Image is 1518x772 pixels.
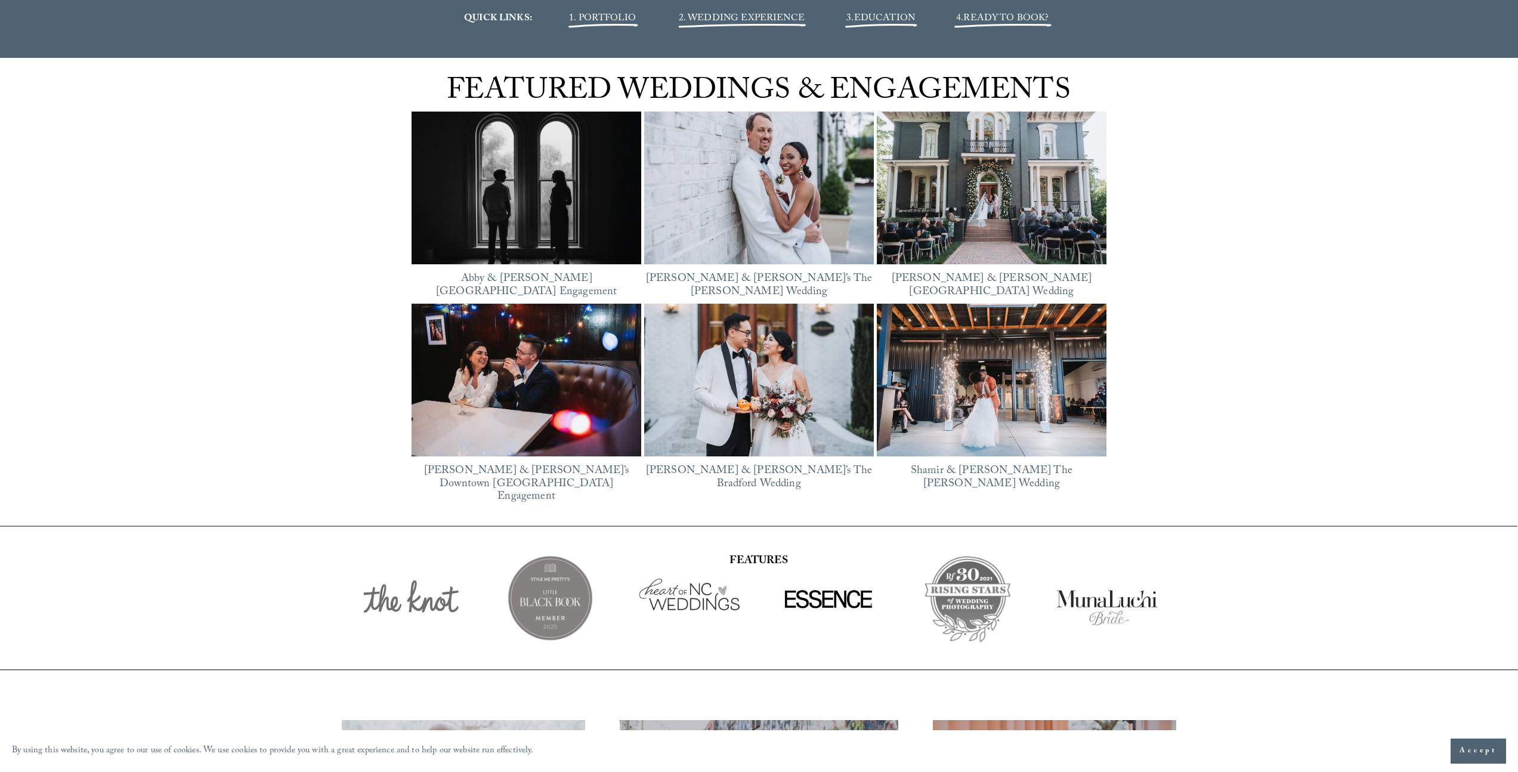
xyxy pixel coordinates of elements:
[646,462,872,494] a: [PERSON_NAME] & [PERSON_NAME]’s The Bradford Wedding
[877,304,1106,457] img: Shamir &amp; Keegan’s The Meadows Raleigh Wedding
[424,462,629,507] a: [PERSON_NAME] & [PERSON_NAME]’s Downtown [GEOGRAPHIC_DATA] Engagement
[436,270,617,302] a: Abby & [PERSON_NAME][GEOGRAPHIC_DATA] Engagement
[877,112,1106,265] img: Chantel &amp; James’ Heights House Hotel Wedding
[854,11,915,27] a: EDUCATION
[1460,745,1497,757] span: Accept
[646,270,872,302] a: [PERSON_NAME] & [PERSON_NAME]’s The [PERSON_NAME] Wedding
[846,11,915,27] span: 3.
[729,552,788,571] strong: FEATURES
[956,11,963,27] span: 4.
[412,112,641,265] a: Abby &amp; Reed’s Heights House Hotel Engagement
[412,102,641,274] img: Abby &amp; Reed’s Heights House Hotel Engagement
[12,743,534,760] p: By using this website, you agree to our use of cookies. We use cookies to provide you with a grea...
[644,112,874,265] a: Bella &amp; Mike’s The Maxwell Raleigh Wedding
[911,462,1072,494] a: Shamir & [PERSON_NAME] The [PERSON_NAME] Wedding
[569,11,636,27] a: 1. PORTFOLIO
[644,102,874,274] img: Bella &amp; Mike’s The Maxwell Raleigh Wedding
[464,11,532,27] strong: QUICK LINKS:
[412,304,641,457] img: Lorena &amp; Tom’s Downtown Durham Engagement
[963,11,1049,27] a: READY TO BOOK?
[1451,739,1506,764] button: Accept
[644,304,874,457] img: Justine &amp; Xinli’s The Bradford Wedding
[892,270,1092,302] a: [PERSON_NAME] & [PERSON_NAME][GEOGRAPHIC_DATA] Wedding
[447,69,1071,118] span: FEATURED WEDDINGS & ENGAGEMENTS
[679,11,805,27] a: 2. WEDDING EXPERIENCE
